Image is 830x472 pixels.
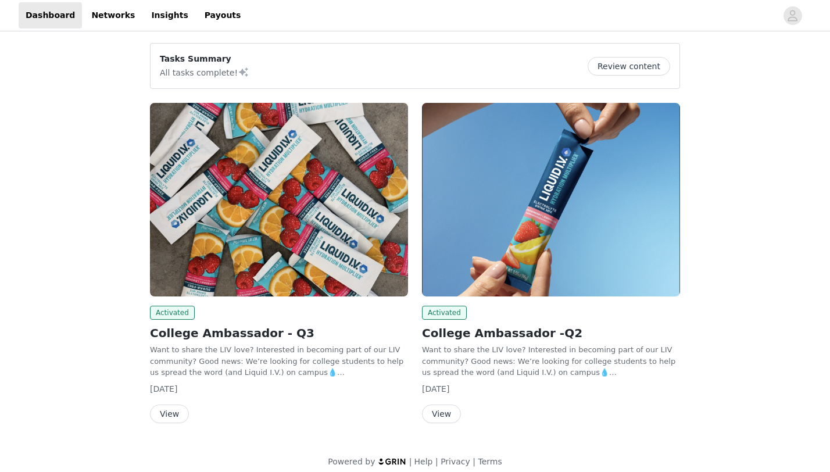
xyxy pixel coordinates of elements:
[150,384,177,394] span: [DATE]
[328,457,375,466] span: Powered by
[422,344,680,378] p: Want to share the LIV love? Interested in becoming part of our LIV community? Good news: We’re lo...
[160,53,249,65] p: Tasks Summary
[787,6,798,25] div: avatar
[150,306,195,320] span: Activated
[150,324,408,342] h2: College Ambassador - Q3
[422,306,467,320] span: Activated
[150,405,189,423] button: View
[478,457,502,466] a: Terms
[422,410,461,419] a: View
[414,457,433,466] a: Help
[19,2,82,28] a: Dashboard
[435,457,438,466] span: |
[422,103,680,296] img: Liquid I.V.
[150,103,408,296] img: Liquid I.V.
[160,65,249,79] p: All tasks complete!
[422,384,449,394] span: [DATE]
[409,457,412,466] span: |
[84,2,142,28] a: Networks
[150,410,189,419] a: View
[441,457,470,466] a: Privacy
[473,457,475,466] span: |
[588,57,670,76] button: Review content
[422,405,461,423] button: View
[422,324,680,342] h2: College Ambassador -Q2
[150,344,408,378] p: Want to share the LIV love? Interested in becoming part of our LIV community? Good news: We’re lo...
[378,457,407,465] img: logo
[198,2,248,28] a: Payouts
[144,2,195,28] a: Insights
